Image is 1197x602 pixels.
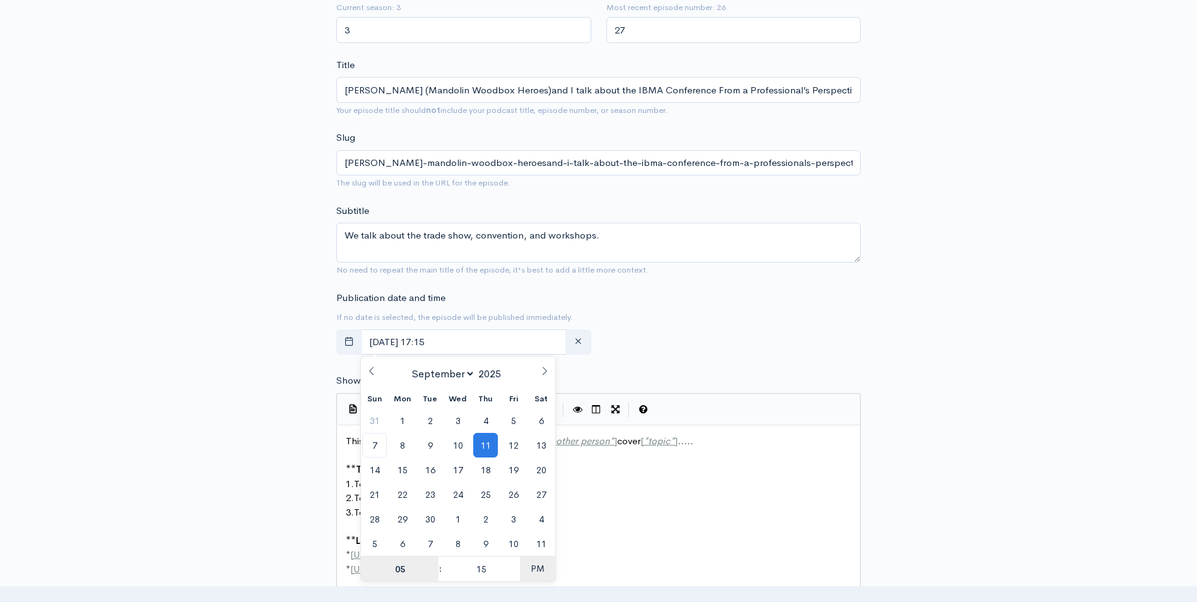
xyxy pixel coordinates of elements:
small: If no date is selected, the episode will be published immediately. [336,312,573,322]
small: Most recent episode number: 26 [606,1,861,14]
button: Toggle Preview [568,400,587,419]
span: September 30, 2025 [418,507,442,531]
label: Show notes [336,374,387,388]
span: Sat [528,395,555,403]
span: September 11, 2025 [473,433,498,457]
span: [URL][DOMAIN_NAME] [350,548,454,560]
span: Sun [361,395,389,403]
span: September 19, 2025 [501,457,526,482]
span: September 6, 2025 [529,408,553,433]
span: 2. [346,492,354,504]
span: October 7, 2025 [418,531,442,556]
span: Links mentioned in this episode: [356,534,502,546]
span: September 1, 2025 [390,408,415,433]
small: The slug will be used in the URL for the episode. [336,177,510,188]
input: Minute [442,557,520,582]
span: 3. [346,506,354,518]
span: [URL][DOMAIN_NAME] [350,563,454,575]
span: September 10, 2025 [445,433,470,457]
button: Toggle Fullscreen [606,400,625,419]
small: Your episode title should include your podcast title, episode number, or season number. [336,105,668,115]
small: Current season: 3 [336,1,591,14]
span: Topic C [354,506,387,518]
span: October 3, 2025 [501,507,526,531]
input: Year [475,367,509,381]
span: October 6, 2025 [390,531,415,556]
span: October 9, 2025 [473,531,498,556]
span: September 8, 2025 [390,433,415,457]
span: September 12, 2025 [501,433,526,457]
i: | [563,403,564,417]
input: Enter season number for this episode [336,17,591,43]
span: ] [675,435,678,447]
span: October 4, 2025 [529,507,553,531]
span: October 1, 2025 [445,507,470,531]
span: September 23, 2025 [418,482,442,507]
span: [ [640,435,644,447]
span: Wed [444,395,472,403]
span: Thu [472,395,500,403]
span: September 25, 2025 [473,482,498,507]
span: October 5, 2025 [362,531,387,556]
label: Publication date and time [336,291,445,305]
i: | [628,403,630,417]
input: title-of-episode [336,150,861,176]
select: Month [407,367,476,381]
span: September 26, 2025 [501,482,526,507]
span: : [439,556,442,581]
span: October 2, 2025 [473,507,498,531]
span: Tue [416,395,444,403]
span: 1. [346,478,354,490]
span: September 21, 2025 [362,482,387,507]
button: toggle [336,329,362,355]
span: September 15, 2025 [390,457,415,482]
button: clear [565,329,591,355]
span: September 29, 2025 [390,507,415,531]
span: Topics discussed: [356,463,436,475]
span: Topic B [354,492,387,504]
span: September 20, 2025 [529,457,553,482]
span: September 16, 2025 [418,457,442,482]
span: September 27, 2025 [529,482,553,507]
span: September 2, 2025 [418,408,442,433]
button: Insert Show Notes Template [343,399,362,418]
input: What is the episode's title? [336,77,861,103]
label: Subtitle [336,204,369,218]
label: Slug [336,131,355,145]
span: September 24, 2025 [445,482,470,507]
span: topic [648,435,670,447]
span: September 28, 2025 [362,507,387,531]
input: Enter episode number [606,17,861,43]
span: August 31, 2025 [362,408,387,433]
span: September 7, 2025 [362,433,387,457]
label: Title [336,58,355,73]
span: September 17, 2025 [445,457,470,482]
span: September 18, 2025 [473,457,498,482]
span: another person [546,435,610,447]
button: Toggle Side by Side [587,400,606,419]
span: Topic A [354,478,387,490]
span: Fri [500,395,528,403]
span: September 14, 2025 [362,457,387,482]
span: September 22, 2025 [390,482,415,507]
strong: not [426,105,440,115]
span: October 10, 2025 [501,531,526,556]
span: ] [614,435,617,447]
span: September 13, 2025 [529,433,553,457]
button: Markdown Guide [634,400,652,419]
input: Hour [361,557,439,582]
span: September 9, 2025 [418,433,442,457]
span: September 4, 2025 [473,408,498,433]
span: September 3, 2025 [445,408,470,433]
span: September 5, 2025 [501,408,526,433]
span: Click to toggle [520,556,555,581]
small: No need to repeat the main title of the episode, it's best to add a little more context. [336,264,649,275]
span: Mon [389,395,416,403]
span: This week, , and cover ..... [346,435,693,447]
span: October 8, 2025 [445,531,470,556]
span: October 11, 2025 [529,531,553,556]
